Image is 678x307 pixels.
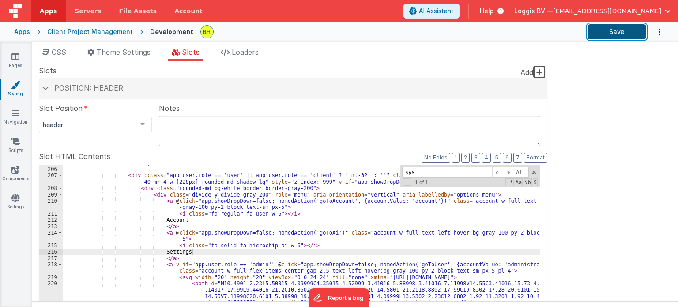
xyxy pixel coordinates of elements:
[39,230,63,243] div: 214
[646,23,664,41] button: Options
[39,255,63,262] div: 217
[514,7,553,15] span: Loggix BV —
[505,178,513,186] span: RegExp Search
[14,27,30,36] div: Apps
[39,172,63,185] div: 207
[47,27,133,36] div: Client Project Management
[97,48,151,57] span: Theme Settings
[54,83,123,92] span: Position: header
[232,48,259,57] span: Loaders
[452,153,460,163] button: 1
[515,178,523,186] span: CaseSensitive Search
[39,224,63,230] div: 213
[39,274,63,280] div: 219
[39,249,63,255] div: 216
[39,65,56,76] span: Slots
[402,167,492,178] input: Search for
[524,178,531,186] span: Whole Word Search
[40,7,57,15] span: Apps
[309,288,369,307] iframe: Marker.io feedback button
[503,153,512,163] button: 6
[461,153,470,163] button: 2
[39,217,63,223] div: 212
[553,7,661,15] span: [EMAIL_ADDRESS][DOMAIN_NAME]
[514,7,671,15] button: Loggix BV — [EMAIL_ADDRESS][DOMAIN_NAME]
[471,153,480,163] button: 3
[588,24,646,39] button: Save
[119,7,157,15] span: File Assets
[39,211,63,217] div: 211
[403,4,460,19] button: AI Assistant
[520,68,533,77] span: Add
[182,48,200,57] span: Slots
[513,153,522,163] button: 7
[39,103,83,114] span: Slot Position
[39,262,63,274] div: 218
[39,198,63,211] div: 210
[480,7,494,15] span: Help
[150,27,193,36] div: Development
[39,185,63,191] div: 208
[524,153,547,163] button: Format
[493,153,501,163] button: 5
[52,48,66,57] span: CSS
[39,243,63,249] div: 215
[411,179,432,186] span: 1 of 1
[75,7,101,15] span: Servers
[39,280,63,306] div: 220
[39,151,110,162] span: Slot HTML Contents
[513,167,529,178] span: Alt-Enter
[159,103,180,114] span: Notes
[39,192,63,198] div: 209
[201,26,213,38] img: 3ad3aa5857d352abba5aafafe73d6257
[419,7,454,15] span: AI Assistant
[403,178,411,186] span: Toggel Replace mode
[39,166,63,172] div: 206
[43,121,134,129] span: header
[482,153,491,163] button: 4
[422,153,450,163] button: No Folds
[533,178,538,186] span: Search In Selection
